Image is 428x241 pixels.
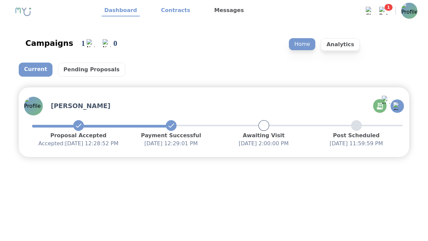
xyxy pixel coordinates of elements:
img: Bell [379,7,387,15]
p: Payment Successful [125,132,217,140]
img: Notification [87,39,95,47]
p: Analytics [321,38,360,51]
p: Proposal Accepted [32,132,125,140]
p: Current [19,63,52,77]
p: [DATE] 12:29:01 PM [125,140,217,148]
a: Dashboard [102,5,140,16]
p: Accepted: [DATE] 12:28:52 PM [32,140,125,148]
h3: [PERSON_NAME] [51,101,110,111]
a: Messages [212,5,246,16]
p: Pending Proposals [58,63,125,77]
div: 0 [113,37,119,49]
p: [DATE] 11:59:59 PM [310,140,403,148]
p: Awaiting Visit [217,132,310,140]
img: Chat [366,7,374,15]
img: Chat [393,102,401,110]
img: Profile [24,97,43,115]
p: [DATE] 2:00:00 PM [217,140,310,148]
div: Campaigns [25,38,73,49]
p: Post Scheduled [310,132,403,140]
div: 1 [81,37,87,49]
img: Notification [103,39,111,47]
span: 1 [385,4,393,11]
p: Home [289,38,315,50]
img: Notification [382,96,390,104]
img: Profile [401,3,417,19]
a: Contracts [158,5,193,16]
